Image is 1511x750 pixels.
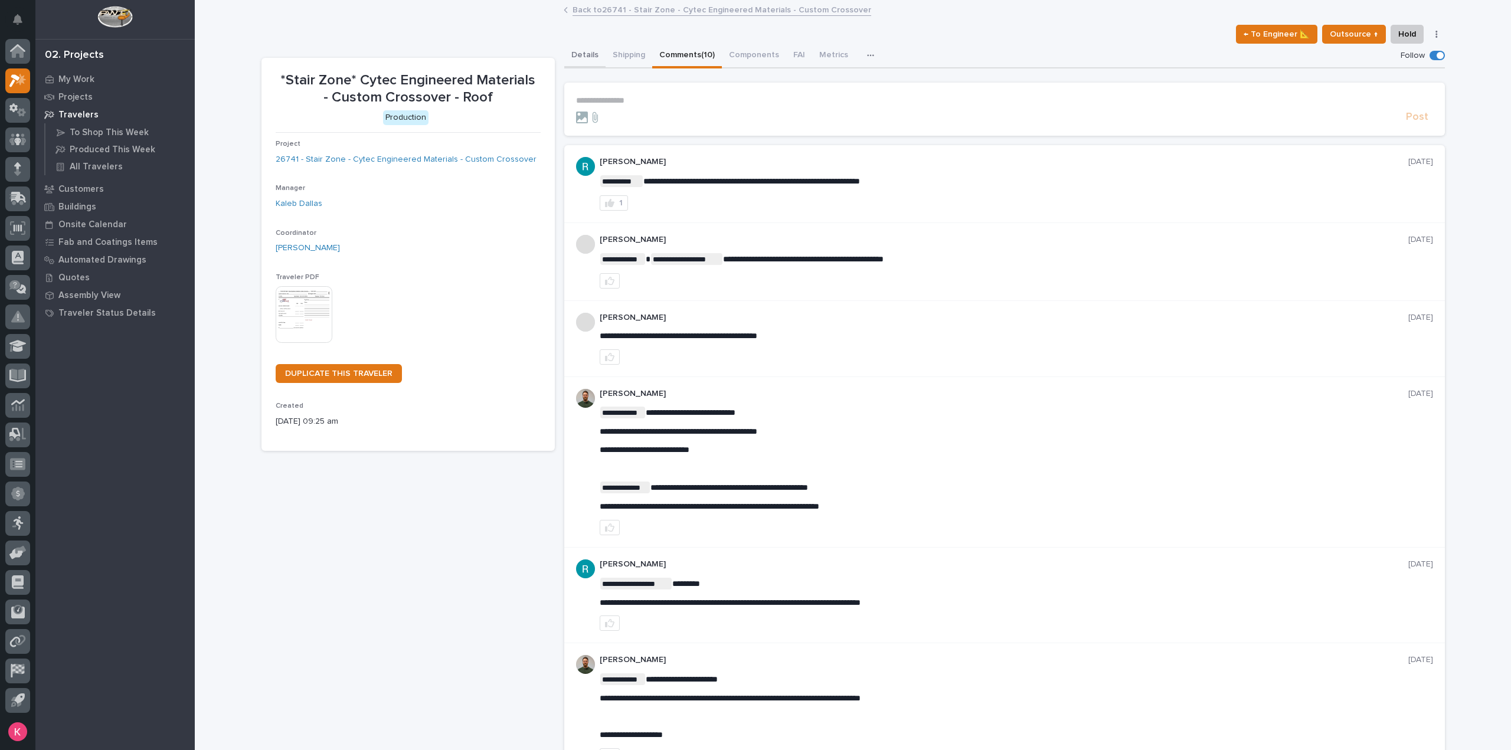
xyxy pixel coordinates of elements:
button: Hold [1391,25,1424,44]
p: Produced This Week [70,145,155,155]
a: Kaleb Dallas [276,198,322,210]
p: [PERSON_NAME] [600,559,1408,569]
span: ← To Engineer 📐 [1244,27,1310,41]
img: ACg8ocLIQ8uTLu8xwXPI_zF_j4cWilWA_If5Zu0E3tOGGkFk=s96-c [576,157,595,176]
div: 1 [619,199,623,207]
button: FAI [786,44,812,68]
p: [PERSON_NAME] [600,389,1408,399]
p: [DATE] [1408,157,1433,167]
p: [DATE] [1408,559,1433,569]
a: All Travelers [45,158,195,175]
span: Project [276,140,300,148]
p: Assembly View [58,290,120,301]
a: Travelers [35,106,195,123]
p: Customers [58,184,104,195]
button: ← To Engineer 📐 [1236,25,1317,44]
button: like this post [600,273,620,289]
a: Buildings [35,198,195,215]
p: Follow [1401,51,1425,61]
img: Workspace Logo [97,6,132,28]
p: Onsite Calendar [58,220,127,230]
p: Projects [58,92,93,103]
span: Post [1406,110,1428,124]
p: Fab and Coatings Items [58,237,158,248]
p: [DATE] [1408,389,1433,399]
div: Production [383,110,429,125]
div: 02. Projects [45,49,104,62]
img: AATXAJw4slNr5ea0WduZQVIpKGhdapBAGQ9xVsOeEvl5=s96-c [576,655,595,674]
p: Travelers [58,110,99,120]
button: Comments (10) [652,44,722,68]
span: Traveler PDF [276,274,319,281]
p: [DATE] 09:25 am [276,415,541,428]
button: Metrics [812,44,855,68]
a: Back to26741 - Stair Zone - Cytec Engineered Materials - Custom Crossover [573,2,871,16]
button: Notifications [5,7,30,32]
button: like this post [600,520,620,535]
p: [PERSON_NAME] [600,235,1408,245]
img: ACg8ocLIQ8uTLu8xwXPI_zF_j4cWilWA_If5Zu0E3tOGGkFk=s96-c [576,559,595,578]
button: Shipping [606,44,652,68]
p: Automated Drawings [58,255,146,266]
p: Quotes [58,273,90,283]
span: Outsource ↑ [1330,27,1378,41]
a: Traveler Status Details [35,304,195,322]
a: Projects [35,88,195,106]
p: Traveler Status Details [58,308,156,319]
button: users-avatar [5,719,30,744]
p: All Travelers [70,162,123,172]
p: [PERSON_NAME] [600,157,1408,167]
a: Assembly View [35,286,195,304]
span: Hold [1398,27,1416,41]
a: Customers [35,180,195,198]
a: Onsite Calendar [35,215,195,233]
button: Post [1401,110,1433,124]
a: Fab and Coatings Items [35,233,195,251]
img: AATXAJw4slNr5ea0WduZQVIpKGhdapBAGQ9xVsOeEvl5=s96-c [576,389,595,408]
p: [PERSON_NAME] [600,313,1408,323]
a: Produced This Week [45,141,195,158]
p: Buildings [58,202,96,212]
button: like this post [600,349,620,365]
p: [DATE] [1408,313,1433,323]
p: [PERSON_NAME] [600,655,1408,665]
p: *Stair Zone* Cytec Engineered Materials - Custom Crossover - Roof [276,72,541,106]
button: Details [564,44,606,68]
span: Created [276,402,303,410]
button: like this post [600,615,620,631]
button: Outsource ↑ [1322,25,1386,44]
span: Manager [276,185,305,192]
a: Automated Drawings [35,251,195,268]
button: 1 [600,195,628,211]
p: My Work [58,74,94,85]
div: Notifications [15,14,30,33]
a: [PERSON_NAME] [276,242,340,254]
a: DUPLICATE THIS TRAVELER [276,364,402,383]
a: My Work [35,70,195,88]
button: Components [722,44,786,68]
p: [DATE] [1408,235,1433,245]
a: 26741 - Stair Zone - Cytec Engineered Materials - Custom Crossover [276,153,537,166]
p: To Shop This Week [70,127,149,138]
a: To Shop This Week [45,124,195,140]
a: Quotes [35,268,195,286]
span: DUPLICATE THIS TRAVELER [285,369,393,378]
p: [DATE] [1408,655,1433,665]
span: Coordinator [276,230,316,237]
